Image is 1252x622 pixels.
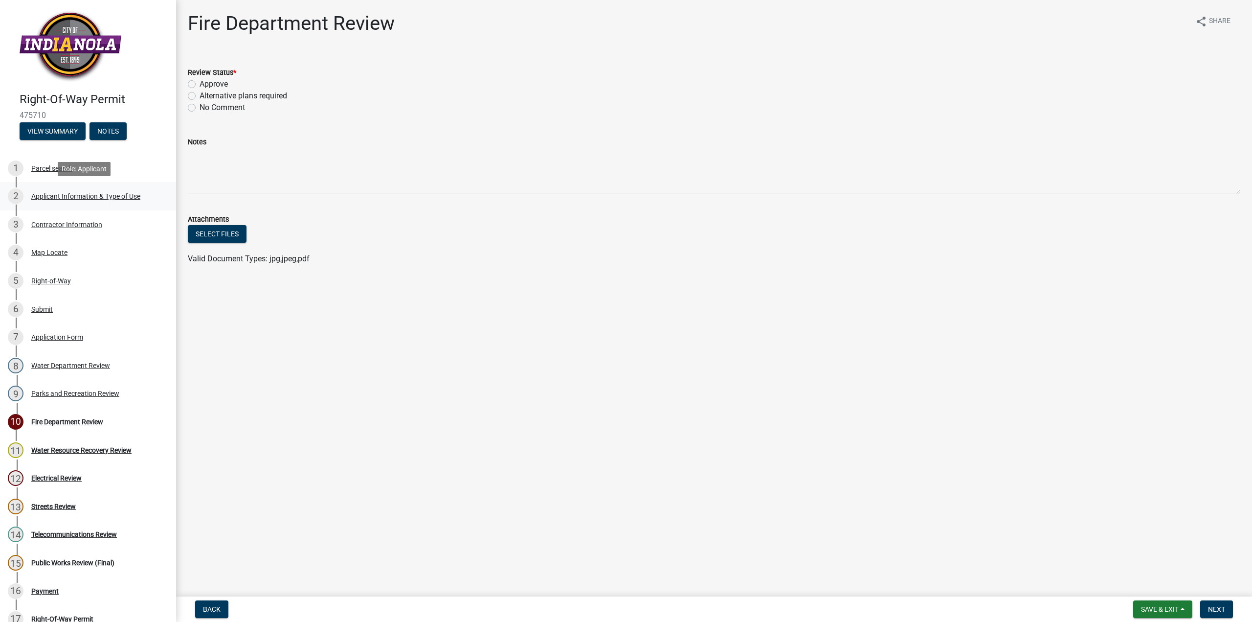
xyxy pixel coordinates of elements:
[20,10,121,82] img: City of Indianola, Iowa
[8,358,23,373] div: 8
[1200,600,1233,618] button: Next
[188,225,246,243] button: Select files
[8,470,23,486] div: 12
[89,122,127,140] button: Notes
[8,442,23,458] div: 11
[31,447,132,454] div: Water Resource Recovery Review
[188,254,310,263] span: Valid Document Types: jpg,jpeg,pdf
[188,12,395,35] h1: Fire Department Review
[8,329,23,345] div: 7
[89,128,127,136] wm-modal-confirm: Notes
[8,273,23,289] div: 5
[8,583,23,599] div: 16
[31,334,83,341] div: Application Form
[8,301,23,317] div: 6
[31,418,103,425] div: Fire Department Review
[31,503,76,510] div: Streets Review
[8,161,23,176] div: 1
[8,555,23,571] div: 15
[8,217,23,232] div: 3
[58,162,111,176] div: Role: Applicant
[20,122,86,140] button: View Summary
[8,188,23,204] div: 2
[1208,605,1225,613] span: Next
[200,90,287,102] label: Alternative plans required
[31,277,71,284] div: Right-of-Way
[203,605,221,613] span: Back
[31,249,67,256] div: Map Locate
[200,78,228,90] label: Approve
[188,139,206,146] label: Notes
[20,92,168,107] h4: Right-Of-Way Permit
[195,600,228,618] button: Back
[8,386,23,401] div: 9
[31,559,114,566] div: Public Works Review (Final)
[20,128,86,136] wm-modal-confirm: Summary
[8,245,23,260] div: 4
[31,390,119,397] div: Parks and Recreation Review
[1141,605,1179,613] span: Save & Exit
[31,221,102,228] div: Contractor Information
[31,475,82,482] div: Electrical Review
[20,111,156,120] span: 475710
[8,414,23,430] div: 10
[31,193,140,200] div: Applicant Information & Type of Use
[8,499,23,514] div: 13
[1133,600,1192,618] button: Save & Exit
[1209,16,1230,27] span: Share
[200,102,245,114] label: No Comment
[31,306,53,313] div: Submit
[1195,16,1207,27] i: share
[31,165,72,172] div: Parcel search
[188,69,236,76] label: Review Status
[31,531,117,538] div: Telecommunications Review
[188,216,229,223] label: Attachments
[8,527,23,542] div: 14
[31,362,110,369] div: Water Department Review
[31,588,59,595] div: Payment
[1187,12,1238,31] button: shareShare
